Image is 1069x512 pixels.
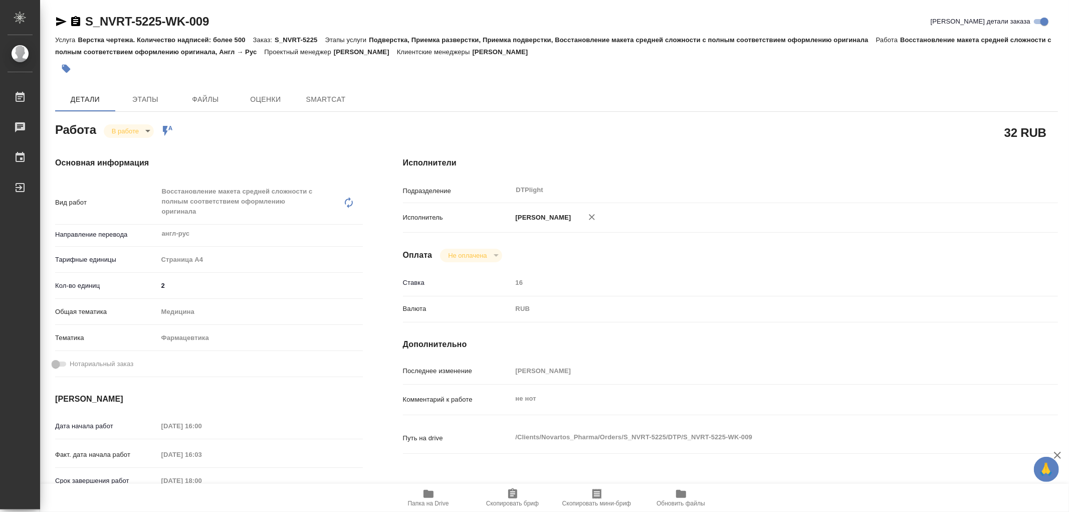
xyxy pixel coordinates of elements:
span: Обновить файлы [657,500,705,507]
button: 🙏 [1034,457,1059,482]
button: Папка на Drive [386,484,471,512]
p: Тарифные единицы [55,255,158,265]
h4: Основная информация [55,157,363,169]
span: 🙏 [1038,459,1055,480]
p: Последнее изменение [403,366,512,376]
div: RUB [512,300,1003,317]
p: Комментарий к работе [403,395,512,405]
p: Ставка [403,278,512,288]
div: Страница А4 [158,251,363,268]
div: В работе [104,124,154,138]
input: Пустое поле [158,447,246,462]
div: Фармацевтика [158,329,363,347]
input: Пустое поле [158,473,246,488]
h4: Оплата [403,249,433,261]
p: Дата начала работ [55,421,158,431]
span: Папка на Drive [408,500,449,507]
button: Обновить файлы [639,484,723,512]
span: Скопировать бриф [486,500,539,507]
p: Верстка чертежа. Количество надписей: более 500 [78,36,253,44]
button: Удалить исполнителя [581,206,603,228]
button: Добавить тэг [55,58,77,80]
p: Услуга [55,36,78,44]
a: S_NVRT-5225-WK-009 [85,15,209,28]
p: Подверстка, Приемка разверстки, Приемка подверстки, Восстановление макета средней сложности с пол... [369,36,876,44]
input: Пустое поле [512,364,1003,378]
input: Пустое поле [158,419,246,433]
textarea: /Clients/Novartos_Pharma/Orders/S_NVRT-5225/DTP/S_NVRT-5225-WK-009 [512,429,1003,446]
p: Направление перевода [55,230,158,240]
div: Медицина [158,303,363,320]
p: Валюта [403,304,512,314]
h2: Работа [55,120,96,138]
button: Скопировать ссылку [70,16,82,28]
p: [PERSON_NAME] [512,213,571,223]
p: Проектный менеджер [264,48,333,56]
div: В работе [440,249,502,262]
p: [PERSON_NAME] [334,48,397,56]
span: Нотариальный заказ [70,359,133,369]
p: Работа [876,36,901,44]
button: Скопировать ссылку для ЯМессенджера [55,16,67,28]
p: Этапы услуги [325,36,369,44]
button: Не оплачена [445,251,490,260]
h4: Исполнители [403,157,1058,169]
p: [PERSON_NAME] [473,48,536,56]
span: SmartCat [302,93,350,106]
span: Файлы [181,93,230,106]
span: Скопировать мини-бриф [562,500,631,507]
button: В работе [109,127,142,135]
p: Общая тематика [55,307,158,317]
span: Оценки [242,93,290,106]
button: Скопировать мини-бриф [555,484,639,512]
h2: 32 RUB [1004,124,1046,141]
p: Кол-во единиц [55,281,158,291]
p: Вид работ [55,198,158,208]
button: Скопировать бриф [471,484,555,512]
span: Этапы [121,93,169,106]
span: [PERSON_NAME] детали заказа [931,17,1030,27]
span: Детали [61,93,109,106]
input: Пустое поле [512,275,1003,290]
p: Исполнитель [403,213,512,223]
p: Срок завершения работ [55,476,158,486]
p: Клиентские менеджеры [397,48,473,56]
input: ✎ Введи что-нибудь [158,278,363,293]
p: Заказ: [253,36,275,44]
p: Подразделение [403,186,512,196]
h4: Дополнительно [403,338,1058,351]
p: Путь на drive [403,433,512,443]
textarea: не нот [512,390,1003,407]
h4: [PERSON_NAME] [55,393,363,405]
p: Факт. дата начала работ [55,450,158,460]
p: Тематика [55,333,158,343]
p: S_NVRT-5225 [275,36,325,44]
